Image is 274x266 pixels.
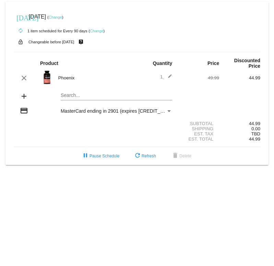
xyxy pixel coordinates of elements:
mat-icon: pause [81,152,90,160]
span: 44.99 [249,136,260,142]
span: Refresh [133,154,156,158]
div: Est. Tax [178,131,219,136]
span: 0.00 [251,126,260,131]
span: 1 [160,74,172,79]
small: ( ) [47,15,63,19]
mat-icon: live_help [77,37,85,46]
mat-icon: clear [20,74,28,82]
strong: Price [207,60,219,66]
img: Image-1-Carousel-Phoenix-2025.png [40,70,54,84]
span: TBD [251,131,260,136]
span: Pause Schedule [81,154,119,158]
a: Change [49,15,62,19]
button: Pause Schedule [76,150,125,162]
a: Change [90,29,103,33]
span: Delete [171,154,191,158]
div: Shipping [178,126,219,131]
div: 44.99 [219,75,260,80]
mat-icon: credit_card [20,107,28,115]
button: Delete [166,150,197,162]
div: 49.99 [178,75,219,80]
mat-icon: [DATE] [16,13,25,21]
small: Changeable before [DATE] [28,40,74,44]
div: Est. Total [178,136,219,142]
mat-icon: delete [171,152,179,160]
mat-icon: add [20,92,28,100]
strong: Discounted Price [234,58,260,69]
mat-icon: refresh [133,152,142,160]
div: Subtotal [178,121,219,126]
strong: Product [40,60,58,66]
mat-select: Payment Method [61,108,172,114]
small: ( ) [89,29,105,33]
strong: Quantity [153,60,172,66]
button: Refresh [128,150,162,162]
div: Phoenix [55,75,137,80]
mat-icon: edit [164,74,172,82]
mat-icon: autorenew [16,27,25,35]
input: Search... [61,93,172,98]
mat-icon: lock_open [16,37,25,46]
div: 44.99 [219,121,260,126]
span: MasterCard ending in 2901 (expires [CREDIT_CARD_DATA]) [61,108,192,114]
small: 1 item scheduled for Every 90 days [14,29,87,33]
